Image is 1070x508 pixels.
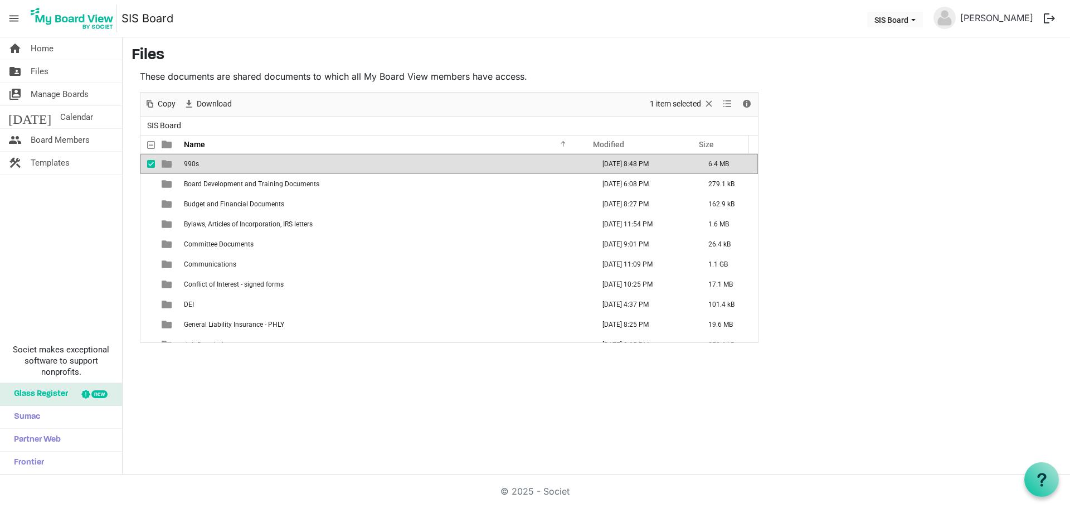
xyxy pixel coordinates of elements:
span: Board Members [31,129,90,151]
td: 1.1 GB is template cell column header Size [697,254,758,274]
span: switch_account [8,83,22,105]
h3: Files [132,46,1061,65]
button: View dropdownbutton [721,97,734,111]
span: Size [699,140,714,149]
td: DEI is template cell column header Name [181,294,591,315]
td: June 17, 2025 8:05 PM column header Modified [591,335,697,355]
span: Calendar [60,106,93,128]
a: [PERSON_NAME] [956,7,1038,29]
td: is template cell column header type [155,234,181,254]
span: people [8,129,22,151]
span: home [8,37,22,60]
td: is template cell column header type [155,214,181,234]
span: Conflict of Interest - signed forms [184,280,284,288]
td: May 13, 2024 8:25 PM column header Modified [591,315,697,335]
td: 252.6 kB is template cell column header Size [697,335,758,355]
td: is template cell column header type [155,194,181,214]
button: Download [182,97,234,111]
td: Budget and Financial Documents is template cell column header Name [181,194,591,214]
img: no-profile-picture.svg [933,7,956,29]
td: 19.6 MB is template cell column header Size [697,315,758,335]
span: Templates [31,152,70,174]
span: menu [3,8,25,29]
span: Files [31,60,48,83]
span: Budget and Financial Documents [184,200,284,208]
td: 990s is template cell column header Name [181,154,591,174]
span: Board Development and Training Documents [184,180,319,188]
td: Board Development and Training Documents is template cell column header Name [181,174,591,194]
p: These documents are shared documents to which all My Board View members have access. [140,70,758,83]
td: General Liability Insurance - PHLY is template cell column header Name [181,315,591,335]
td: is template cell column header type [155,294,181,315]
a: My Board View Logo [27,4,121,32]
span: Home [31,37,53,60]
span: DEI [184,301,194,308]
td: January 24, 2025 11:54 PM column header Modified [591,214,697,234]
span: Societ makes exceptional software to support nonprofits. [5,344,117,378]
span: Modified [593,140,624,149]
td: 6.4 MB is template cell column header Size [697,154,758,174]
td: October 21, 2024 11:09 PM column header Modified [591,254,697,274]
span: Name [184,140,205,149]
td: is template cell column header type [155,174,181,194]
td: Job Descriptions is template cell column header Name [181,335,591,355]
td: checkbox [140,174,155,194]
td: Conflict of Interest - signed forms is template cell column header Name [181,274,591,294]
td: October 03, 2024 6:08 PM column header Modified [591,174,697,194]
span: 990s [184,160,199,168]
td: checkbox [140,294,155,315]
td: October 09, 2024 9:01 PM column header Modified [591,234,697,254]
span: Copy [157,97,177,111]
td: Committee Documents is template cell column header Name [181,234,591,254]
span: Frontier [8,452,44,474]
td: is template cell column header type [155,254,181,274]
td: January 24, 2025 8:27 PM column header Modified [591,194,697,214]
span: [DATE] [8,106,51,128]
td: checkbox [140,234,155,254]
td: Communications is template cell column header Name [181,254,591,274]
span: Sumac [8,406,40,428]
div: new [91,390,108,398]
span: 1 item selected [649,97,702,111]
a: © 2025 - Societ [500,486,570,497]
div: Download [179,93,236,116]
td: is template cell column header type [155,154,181,174]
div: Details [737,93,756,116]
td: checkbox [140,274,155,294]
td: is template cell column header type [155,274,181,294]
td: December 05, 2024 10:25 PM column header Modified [591,274,697,294]
button: Copy [143,97,178,111]
span: General Liability Insurance - PHLY [184,321,284,328]
span: Glass Register [8,383,68,405]
td: October 04, 2025 4:37 PM column header Modified [591,294,697,315]
td: 1.6 MB is template cell column header Size [697,214,758,234]
td: checkbox [140,335,155,355]
td: 101.4 kB is template cell column header Size [697,294,758,315]
span: Job Descriptions [184,341,235,349]
button: Details [740,97,755,111]
button: Selection [648,97,717,111]
span: Manage Boards [31,83,89,105]
td: Bylaws, Articles of Incorporation, IRS letters is template cell column header Name [181,214,591,234]
button: logout [1038,7,1061,30]
div: View [718,93,737,116]
td: 26.4 kB is template cell column header Size [697,234,758,254]
td: 17.1 MB is template cell column header Size [697,274,758,294]
td: checkbox [140,154,155,174]
td: checkbox [140,214,155,234]
a: SIS Board [121,7,173,30]
span: Bylaws, Articles of Incorporation, IRS letters [184,220,313,228]
td: is template cell column header type [155,315,181,335]
span: Partner Web [8,429,61,451]
td: is template cell column header type [155,335,181,355]
div: Clear selection [646,93,718,116]
span: construction [8,152,22,174]
td: checkbox [140,194,155,214]
span: Download [196,97,233,111]
span: Communications [184,260,236,268]
img: My Board View Logo [27,4,117,32]
td: 279.1 kB is template cell column header Size [697,174,758,194]
span: SIS Board [145,119,183,133]
td: 162.9 kB is template cell column header Size [697,194,758,214]
td: October 28, 2024 8:48 PM column header Modified [591,154,697,174]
